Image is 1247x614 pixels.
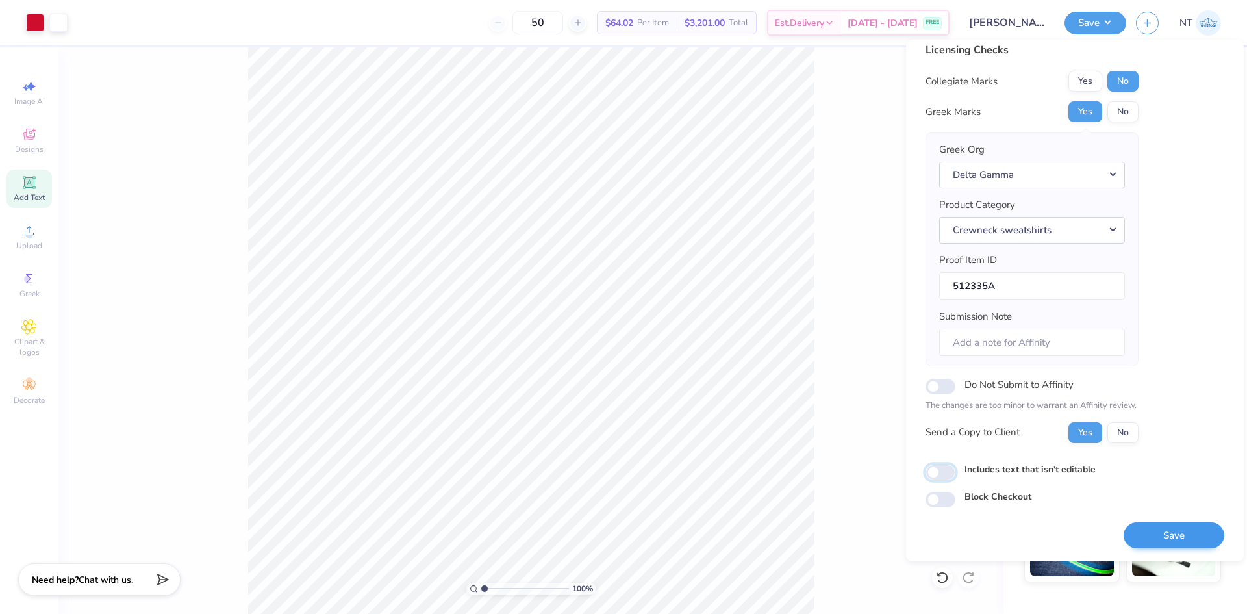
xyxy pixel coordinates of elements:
div: Licensing Checks [926,42,1139,58]
span: 100 % [572,583,593,595]
label: Includes text that isn't editable [964,463,1096,476]
label: Greek Org [939,142,985,157]
span: NT [1179,16,1192,31]
input: Add a note for Affinity [939,329,1125,357]
input: Untitled Design [959,10,1055,36]
span: [DATE] - [DATE] [848,16,918,30]
span: Greek [19,288,40,299]
span: Total [729,16,748,30]
button: Save [1064,12,1126,34]
span: Add Text [14,192,45,203]
div: Greek Marks [926,105,981,120]
button: No [1107,101,1139,122]
span: $64.02 [605,16,633,30]
span: Image AI [14,96,45,107]
label: Product Category [939,198,1015,212]
input: – – [512,11,563,34]
button: Crewneck sweatshirts [939,217,1125,244]
strong: Need help? [32,574,79,586]
button: Yes [1068,101,1102,122]
span: Clipart & logos [6,337,52,357]
div: Collegiate Marks [926,74,998,89]
span: Upload [16,240,42,251]
span: Chat with us. [79,574,133,586]
button: No [1107,71,1139,92]
img: Nestor Talens [1196,10,1221,36]
label: Block Checkout [964,490,1031,504]
a: NT [1179,10,1221,36]
button: No [1107,422,1139,443]
span: Designs [15,144,44,155]
label: Submission Note [939,309,1012,324]
div: Send a Copy to Client [926,425,1020,440]
label: Proof Item ID [939,253,997,268]
span: FREE [926,18,939,27]
button: Save [1124,522,1224,549]
span: $3,201.00 [685,16,725,30]
label: Do Not Submit to Affinity [964,376,1074,393]
p: The changes are too minor to warrant an Affinity review. [926,400,1139,413]
span: Est. Delivery [775,16,824,30]
button: Yes [1068,71,1102,92]
span: Decorate [14,395,45,405]
span: Per Item [637,16,669,30]
button: Yes [1068,422,1102,443]
button: Delta Gamma [939,162,1125,188]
